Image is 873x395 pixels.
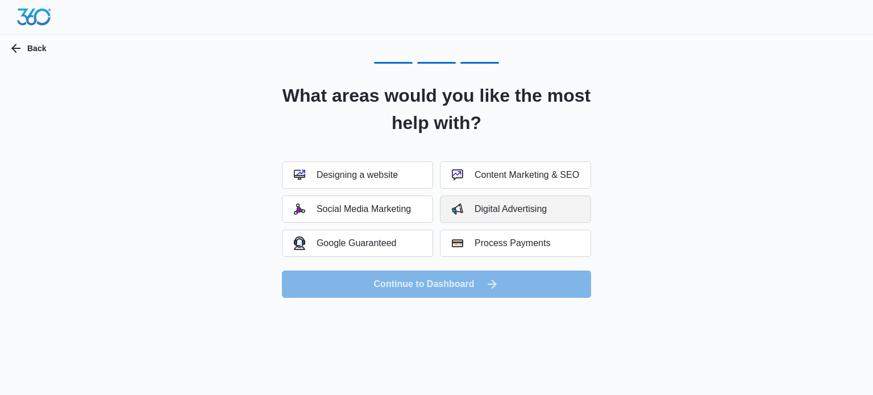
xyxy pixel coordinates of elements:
button: Designing a website [282,161,433,189]
div: Designing a website [294,169,398,181]
button: Digital Advertising [440,196,591,223]
div: Digital Advertising [452,203,547,215]
button: Social Media Marketing [282,196,433,223]
button: Content Marketing & SEO [440,161,591,189]
button: Google Guaranteed [282,230,433,257]
div: Process Payments [452,238,550,249]
div: Content Marketing & SEO [452,169,579,181]
div: Google Guaranteed [294,236,397,250]
button: Process Payments [440,230,591,257]
h2: What areas would you like the most help with? [268,82,605,136]
div: Social Media Marketing [294,203,411,215]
